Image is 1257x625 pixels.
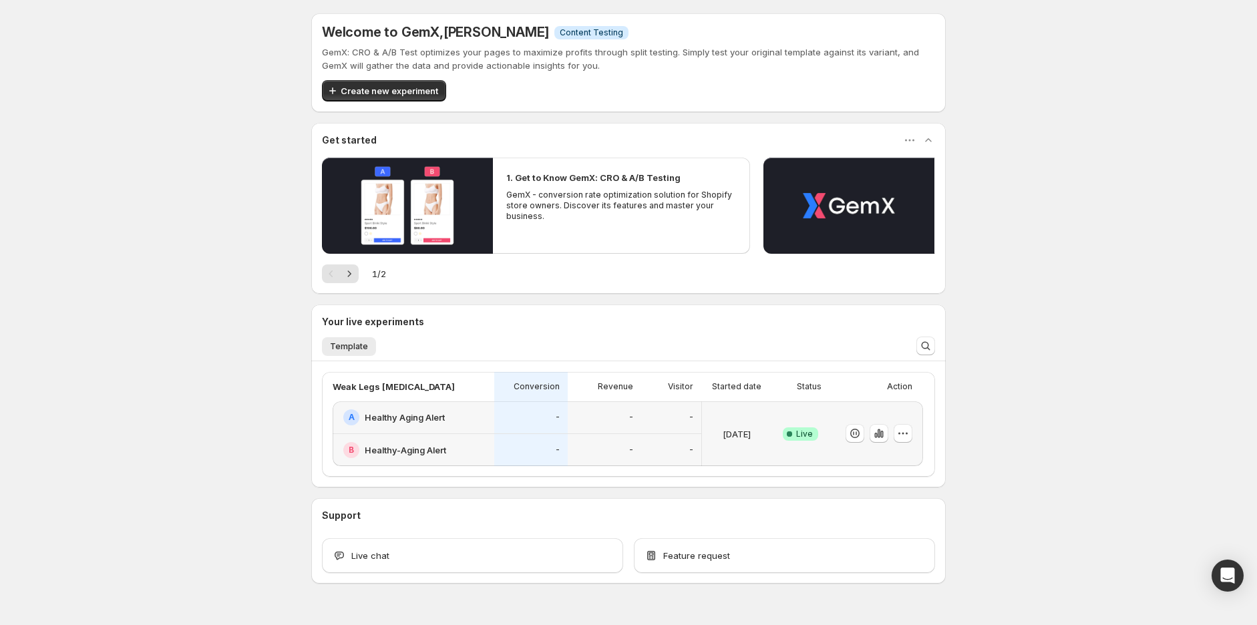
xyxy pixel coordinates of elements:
[887,381,912,392] p: Action
[322,24,549,40] h5: Welcome to GemX
[796,429,813,439] span: Live
[689,412,693,423] p: -
[322,315,424,329] h3: Your live experiments
[723,427,751,441] p: [DATE]
[365,443,446,457] h2: Healthy-Aging Alert
[322,264,359,283] nav: Pagination
[330,341,368,352] span: Template
[340,264,359,283] button: Next
[763,158,934,254] button: Play video
[689,445,693,455] p: -
[322,158,493,254] button: Play video
[349,445,354,455] h2: B
[372,267,386,280] span: 1 / 2
[556,412,560,423] p: -
[333,380,455,393] p: Weak Legs [MEDICAL_DATA]
[514,381,560,392] p: Conversion
[663,549,730,562] span: Feature request
[322,80,446,101] button: Create new experiment
[598,381,633,392] p: Revenue
[629,445,633,455] p: -
[351,549,389,562] span: Live chat
[629,412,633,423] p: -
[349,412,355,423] h2: A
[341,84,438,97] span: Create new experiment
[506,171,681,184] h2: 1. Get to Know GemX: CRO & A/B Testing
[797,381,822,392] p: Status
[439,24,549,40] span: , [PERSON_NAME]
[916,337,935,355] button: Search and filter results
[1212,560,1244,592] div: Open Intercom Messenger
[668,381,693,392] p: Visitor
[556,445,560,455] p: -
[712,381,761,392] p: Started date
[560,27,623,38] span: Content Testing
[506,190,736,222] p: GemX - conversion rate optimization solution for Shopify store owners. Discover its features and ...
[322,509,361,522] h3: Support
[322,45,935,72] p: GemX: CRO & A/B Test optimizes your pages to maximize profits through split testing. Simply test ...
[322,134,377,147] h3: Get started
[365,411,445,424] h2: Healthy Aging Alert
